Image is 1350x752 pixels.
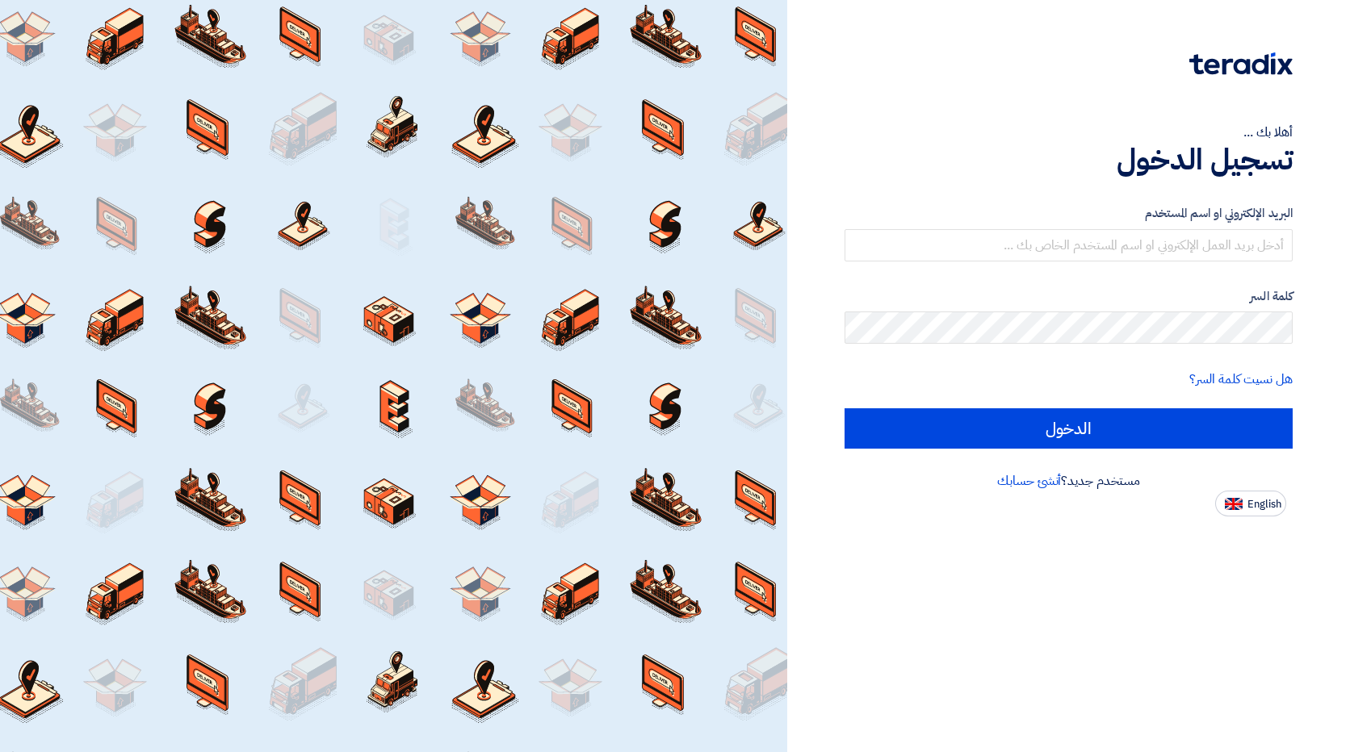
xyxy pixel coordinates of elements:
[845,287,1293,306] label: كلمة السر
[845,123,1293,142] div: أهلا بك ...
[1247,499,1281,510] span: English
[1215,491,1286,516] button: English
[845,142,1293,178] h1: تسجيل الدخول
[845,471,1293,491] div: مستخدم جديد؟
[1189,370,1293,389] a: هل نسيت كلمة السر؟
[1225,498,1243,510] img: en-US.png
[845,204,1293,223] label: البريد الإلكتروني او اسم المستخدم
[997,471,1061,491] a: أنشئ حسابك
[845,229,1293,261] input: أدخل بريد العمل الإلكتروني او اسم المستخدم الخاص بك ...
[845,408,1293,449] input: الدخول
[1189,52,1293,75] img: Teradix logo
